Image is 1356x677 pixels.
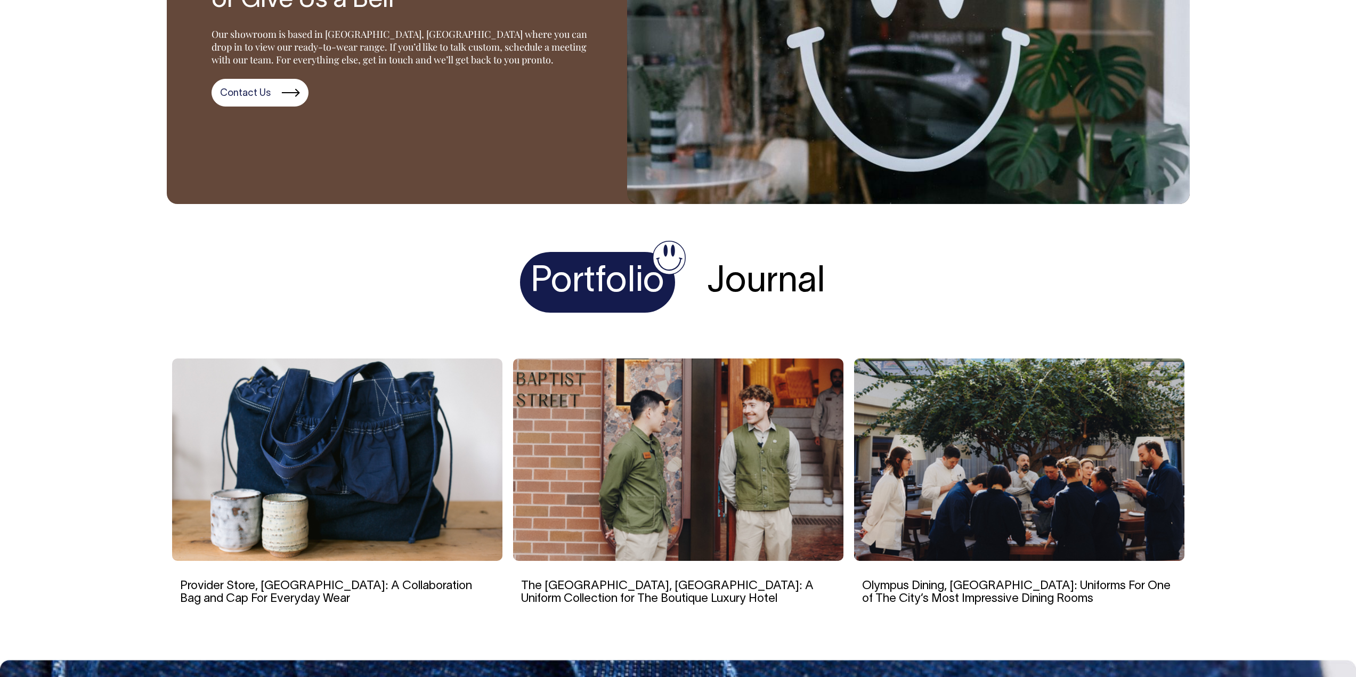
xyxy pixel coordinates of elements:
p: Our showroom is based in [GEOGRAPHIC_DATA], [GEOGRAPHIC_DATA] where you can drop in to view our r... [212,28,595,66]
a: Olympus Dining, [GEOGRAPHIC_DATA]: Uniforms For One of The City’s Most Impressive Dining Rooms [862,581,1171,604]
h1: Journal [696,252,836,313]
img: Olympus Dining, Sydney: Uniforms For One of The City’s Most Impressive Dining Rooms [854,358,1184,561]
img: Provider Store, Sydney: A Collaboration Bag and Cap For Everyday Wear [172,358,502,561]
img: The EVE Hotel, Sydney: A Uniform Collection for The Boutique Luxury Hotel [513,358,843,561]
a: Provider Store, [GEOGRAPHIC_DATA]: A Collaboration Bag and Cap For Everyday Wear [180,581,472,604]
a: Contact Us [212,79,308,107]
a: The [GEOGRAPHIC_DATA], [GEOGRAPHIC_DATA]: A Uniform Collection for The Boutique Luxury Hotel [521,581,814,604]
h1: Portfolio [520,252,675,313]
